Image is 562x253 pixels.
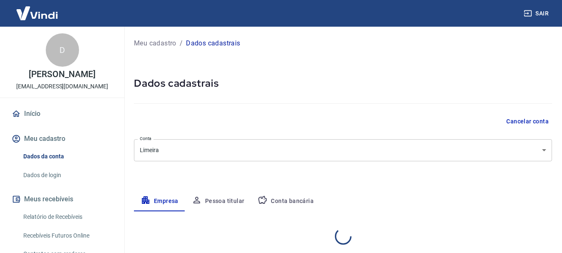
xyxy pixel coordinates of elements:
a: Recebíveis Futuros Online [20,227,114,244]
button: Meus recebíveis [10,190,114,208]
button: Sair [522,6,552,21]
label: Conta [140,135,151,142]
p: Dados cadastrais [186,38,240,48]
a: Início [10,105,114,123]
button: Empresa [134,191,185,211]
a: Meu cadastro [134,38,176,48]
div: D [46,33,79,67]
p: [PERSON_NAME] [29,70,95,79]
div: Limeira [134,139,552,161]
a: Dados da conta [20,148,114,165]
a: Dados de login [20,167,114,184]
a: Relatório de Recebíveis [20,208,114,225]
button: Pessoa titular [185,191,251,211]
p: [EMAIL_ADDRESS][DOMAIN_NAME] [16,82,108,91]
button: Meu cadastro [10,130,114,148]
img: Vindi [10,0,64,26]
button: Cancelar conta [503,114,552,129]
button: Conta bancária [251,191,320,211]
h5: Dados cadastrais [134,77,552,90]
p: / [180,38,183,48]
